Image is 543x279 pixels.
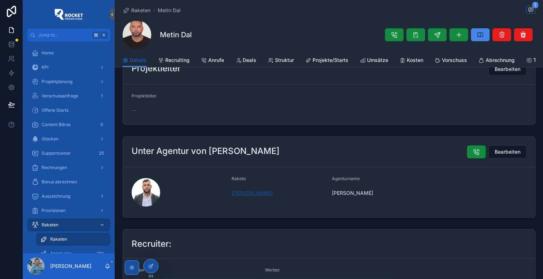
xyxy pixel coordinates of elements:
a: Auszeichnung1 [27,190,110,203]
button: 1 [526,6,535,15]
span: Offene Starts [42,107,68,113]
a: Struktur [268,54,294,68]
span: Raketen [42,222,58,228]
a: Deals [235,54,256,68]
a: Raketen [36,233,110,246]
button: Bearbeiten [489,63,527,76]
p: [PERSON_NAME] [50,263,91,270]
span: Vorschuss [442,57,467,64]
span: Glocken [42,136,58,142]
h2: Recruiter: [132,238,171,250]
h1: Metin Dal [160,30,192,40]
span: Home [42,50,54,56]
span: K [101,32,107,38]
div: 180 [95,249,106,258]
a: Content Börse0 [27,118,110,131]
span: Recruiting [165,57,190,64]
div: 0 [97,120,106,129]
span: Projektleiter [132,93,157,98]
span: Details [130,57,147,64]
a: Agenturen180 [36,247,110,260]
a: Kosten [400,54,423,68]
span: Deals [243,57,256,64]
span: Werber [265,267,280,273]
a: Details [123,54,147,67]
button: Jump to...K [27,29,110,42]
div: 25 [97,149,106,158]
span: Bonus abrechnen [42,179,77,185]
span: Abrechnung [486,57,515,64]
a: Vorschuss [435,54,467,68]
a: Metin Dal [158,7,181,14]
span: Auszeichnung [42,193,70,199]
a: Umsätze [360,54,388,68]
span: Jump to... [38,32,90,38]
span: Projektplanung [42,79,72,85]
a: Abrechnung [478,54,515,68]
a: Glocken [27,133,110,145]
span: Kosten [407,57,423,64]
a: Projekte/Starts [305,54,348,68]
div: 1 [97,192,106,201]
span: Bearbeiten [495,66,520,73]
span: Struktur [275,57,294,64]
a: Rechnungen [27,161,110,174]
div: 1 [97,92,106,100]
a: Bonus abrechnen [27,175,110,188]
span: Anrufe [208,57,224,64]
a: Provisionen [27,204,110,217]
a: [PERSON_NAME] [232,189,273,197]
a: Raketen [27,218,110,231]
button: Bearbeiten [489,145,527,158]
span: 1 [532,1,539,9]
span: Projekte/Starts [313,57,348,64]
span: Rechnungen [42,165,67,170]
span: Rakete [232,176,246,181]
span: Vorschussanfrage [42,93,78,99]
span: Provisionen [42,208,66,213]
span: Umsätze [367,57,388,64]
span: Agenturen [50,251,71,256]
span: [PERSON_NAME] [332,189,427,197]
span: -- [132,107,136,114]
span: Raketen [131,7,151,14]
a: Vorschussanfrage1 [27,90,110,102]
a: KPI [27,61,110,74]
span: KPI [42,64,48,70]
span: Supportcenter [42,150,71,156]
a: Supportcenter25 [27,147,110,160]
a: Home [27,47,110,59]
a: Offene Starts [27,104,110,117]
img: App logo [54,9,83,20]
span: Bearbeiten [495,148,520,155]
a: Recruiting [158,54,190,68]
h2: Projektleiter [132,63,181,74]
h2: Unter Agentur von [PERSON_NAME] [132,145,280,157]
div: scrollable content [23,42,115,253]
span: Agenturname [332,176,360,181]
a: Projektplanung [27,75,110,88]
span: Raketen [50,236,67,242]
a: Anrufe [201,54,224,68]
a: Raketen [123,7,151,14]
span: Content Börse [42,122,71,128]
